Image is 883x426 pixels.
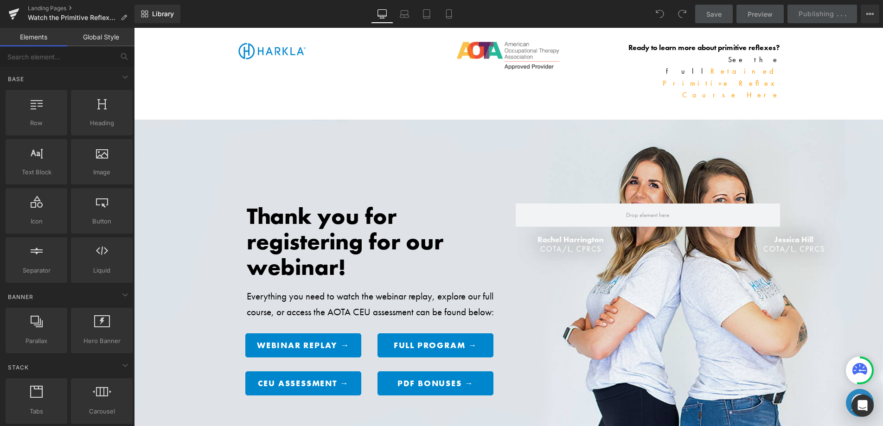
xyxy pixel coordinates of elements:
span: Thank you for registering for our webinar! [113,173,309,254]
div: Messenger Dummy Widget [712,361,740,389]
a: PDF Bonuses → [243,343,359,368]
a: Laptop [393,5,416,23]
span: CEU Assessment → [124,350,215,361]
span: Library [152,10,174,18]
button: Undo [651,5,669,23]
span: Tabs [8,407,64,416]
a: Retained Primitive Reflex Course Here [529,38,646,72]
span: Carousel [74,407,130,416]
span: Save [706,9,722,19]
div: Open Intercom Messenger [851,394,874,417]
button: More [861,5,879,23]
span: Row [8,118,64,128]
span: Liquid [74,266,130,275]
span: PDF Bonuses → [263,350,339,361]
span: Stack [7,363,30,372]
span: Icon [8,216,64,226]
span: Separator [8,266,64,275]
a: Landing Pages [28,5,134,12]
a: CEU Assessment → [111,343,227,368]
span: Heading [74,118,130,128]
a: Mobile [438,5,460,23]
a: Desktop [371,5,393,23]
a: Full Program → [243,305,359,330]
a: Webinar Replay → [111,305,227,330]
span: Hero Banner [74,336,130,346]
a: Global Style [67,28,134,46]
span: Text Block [8,167,64,177]
button: Redo [673,5,691,23]
p: Everything you need to watch the webinar replay, explore our full course, or access the AOTA CEU ... [113,261,368,292]
span: Preview [748,9,773,19]
a: New Library [134,5,180,23]
span: Full Program → [260,312,343,323]
a: Tablet [416,5,438,23]
span: Parallax [8,336,64,346]
b: Ready to learn more about primitive reflexes? [494,15,646,25]
span: Button [74,216,130,226]
span: Base [7,75,25,83]
span: Webinar Replay → [123,312,216,323]
p: See the full [474,26,646,73]
span: Image [74,167,130,177]
a: Preview [736,5,784,23]
span: Banner [7,292,34,301]
span: Watch the Primitive Reflex Webinar 2025 [28,14,117,21]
